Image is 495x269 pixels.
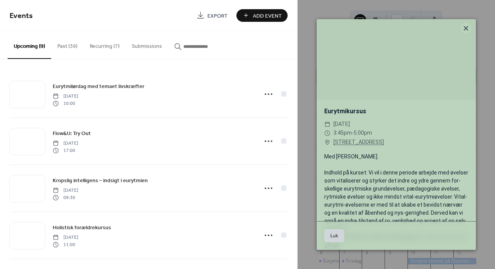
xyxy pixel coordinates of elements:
span: 3:45pm [333,130,352,136]
a: Holistisk forældrekursus [53,223,111,232]
span: [DATE] [333,120,350,129]
button: Past (39) [51,31,84,58]
button: Upcoming (9) [8,31,51,59]
span: Export [207,12,228,20]
span: 17:00 [53,147,78,154]
span: - [352,130,354,136]
div: Eurytmikursus [317,107,476,116]
div: ​ [324,120,330,129]
div: ​ [324,138,330,147]
a: Export [191,9,233,22]
button: Add Event [236,9,288,22]
span: [DATE] [53,140,78,147]
a: Kropslig intelligens – indsigt i eurytmien [53,176,148,185]
button: Submissions [126,31,168,58]
span: [DATE] [53,93,78,100]
button: Luk [324,229,344,242]
span: 5:00pm [354,130,372,136]
a: [STREET_ADDRESS] [333,138,384,147]
span: 10:00 [53,100,78,107]
a: Eurytmilørdag med temaet livskræfter [53,82,144,91]
div: ​ [324,129,330,138]
span: [DATE] [53,234,78,241]
span: Eurytmilørdag med temaet livskræfter [53,83,144,91]
span: Add Event [253,12,282,20]
button: Recurring (7) [84,31,126,58]
span: Events [10,8,33,23]
span: 09:30 [53,194,78,201]
a: Flow&U: Try Out [53,129,91,138]
span: [DATE] [53,187,78,194]
span: 11:00 [53,241,78,248]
